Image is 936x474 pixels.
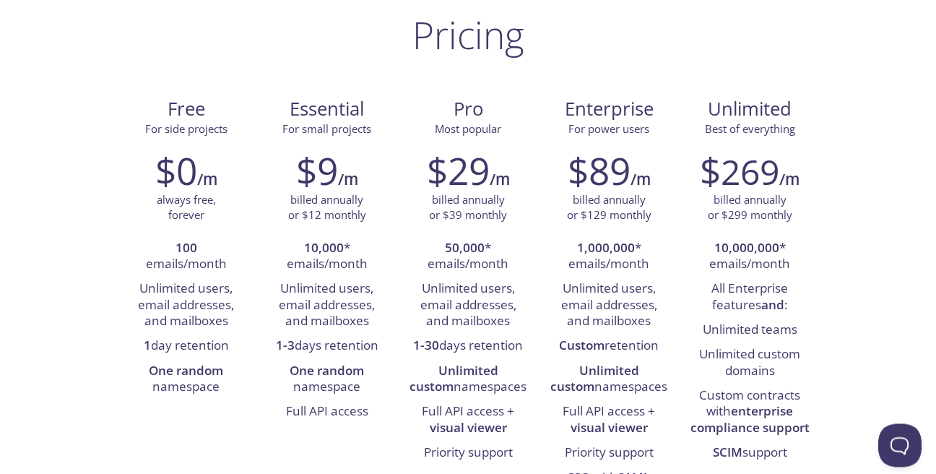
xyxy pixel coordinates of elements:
[296,149,338,192] h2: $9
[761,296,784,313] strong: and
[630,167,651,191] h6: /m
[568,121,649,136] span: For power users
[550,362,639,395] strong: Unlimited custom
[408,277,527,334] li: Unlimited users, email addresses, and mailboxes
[408,441,527,465] li: Priority support
[567,192,651,223] p: billed annually or $129 monthly
[559,337,604,353] strong: Custom
[288,192,366,223] p: billed annually or $12 monthly
[550,334,669,358] li: retention
[409,97,526,121] span: Pro
[490,167,510,191] h6: /m
[705,121,795,136] span: Best of everything
[690,342,810,384] li: Unlimited custom domains
[144,337,151,353] strong: 1
[408,400,527,441] li: Full API access +
[577,239,635,256] strong: 1,000,000
[779,167,799,191] h6: /m
[149,362,223,379] strong: One random
[429,192,507,223] p: billed annually or $39 monthly
[157,192,216,223] p: always free, forever
[690,384,810,441] li: Custom contracts with
[690,441,810,465] li: support
[126,334,246,358] li: day retention
[412,13,524,56] h1: Pricing
[408,359,527,400] li: namespaces
[714,239,779,256] strong: 10,000,000
[276,337,295,353] strong: 1-3
[145,121,227,136] span: For side projects
[267,236,386,277] li: * emails/month
[126,359,246,400] li: namespace
[568,149,630,192] h2: $89
[550,441,669,465] li: Priority support
[413,337,439,353] strong: 1-30
[408,334,527,358] li: days retention
[126,277,246,334] li: Unlimited users, email addresses, and mailboxes
[550,277,669,334] li: Unlimited users, email addresses, and mailboxes
[197,167,217,191] h6: /m
[690,402,810,435] strong: enterprise compliance support
[721,148,779,195] span: 269
[268,97,386,121] span: Essential
[430,419,507,436] strong: visual viewer
[175,239,197,256] strong: 100
[708,192,792,223] p: billed annually or $299 monthly
[550,97,668,121] span: Enterprise
[304,239,344,256] strong: 10,000
[267,277,386,334] li: Unlimited users, email addresses, and mailboxes
[445,239,485,256] strong: 50,000
[338,167,358,191] h6: /m
[267,400,386,424] li: Full API access
[700,149,779,192] h2: $
[290,362,364,379] strong: One random
[690,236,810,277] li: * emails/month
[282,121,371,136] span: For small projects
[427,149,490,192] h2: $29
[409,362,498,395] strong: Unlimited custom
[435,121,501,136] span: Most popular
[267,359,386,400] li: namespace
[708,96,792,121] span: Unlimited
[408,236,527,277] li: * emails/month
[690,277,810,318] li: All Enterprise features :
[127,97,245,121] span: Free
[550,359,669,400] li: namespaces
[550,400,669,441] li: Full API access +
[267,334,386,358] li: days retention
[571,419,648,436] strong: visual viewer
[550,236,669,277] li: * emails/month
[713,444,742,460] strong: SCIM
[126,236,246,277] li: emails/month
[690,318,810,342] li: Unlimited teams
[878,423,922,467] iframe: Help Scout Beacon - Open
[155,149,197,192] h2: $0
